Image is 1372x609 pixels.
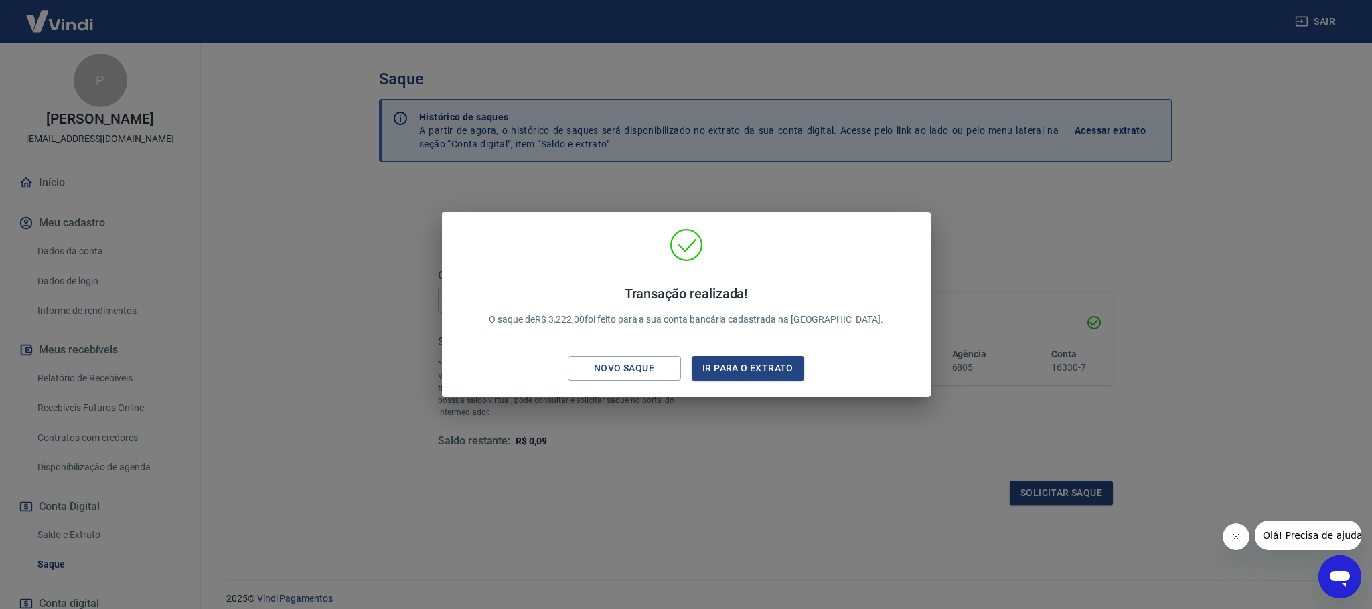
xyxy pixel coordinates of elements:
[568,356,681,381] button: Novo saque
[1255,521,1361,550] iframe: Mensagem da empresa
[1318,555,1361,598] iframe: Botão para abrir a janela de mensagens
[692,356,805,381] button: Ir para o extrato
[8,9,112,20] span: Olá! Precisa de ajuda?
[1223,523,1249,550] iframe: Fechar mensagem
[489,286,883,302] h4: Transação realizada!
[489,286,883,327] p: O saque de R$ 3.222,00 foi feito para a sua conta bancária cadastrada na [GEOGRAPHIC_DATA].
[578,360,670,377] div: Novo saque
